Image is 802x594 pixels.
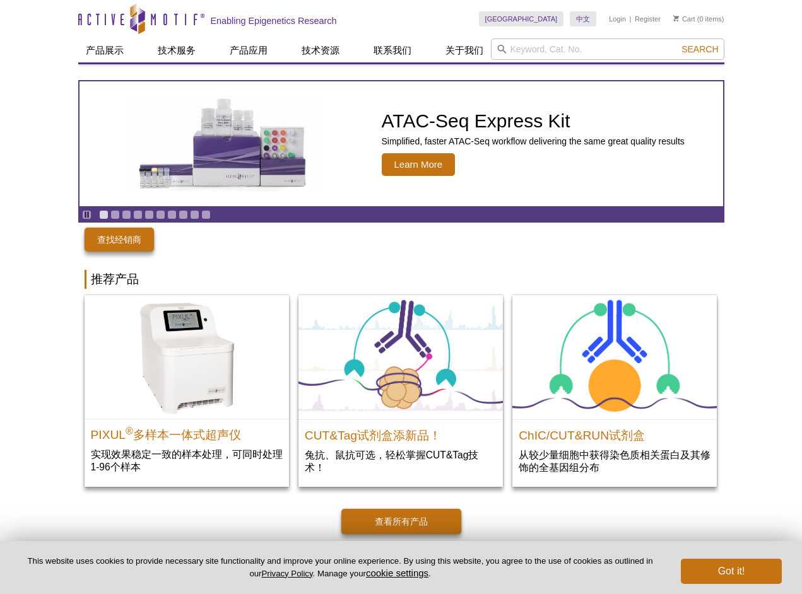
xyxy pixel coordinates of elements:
input: Keyword, Cat. No. [491,38,724,60]
a: 查看所有产品 [341,509,461,534]
a: Privacy Policy [261,569,312,578]
a: 产品展示 [78,38,131,62]
h2: ChIC/CUT&RUN试剂盒 [519,423,711,442]
a: Go to slide 6 [156,210,165,219]
a: Register [635,15,661,23]
p: This website uses cookies to provide necessary site functionality and improve your online experie... [20,556,660,579]
a: CUT&Tag试剂盒添新品！ CUT&Tag试剂盒添新品！ 兔抗、鼠抗可选，轻松掌握CUT&Tag技术！ [298,295,503,487]
h2: 推荐产品 [85,270,718,289]
button: cookie settings [366,568,428,578]
article: ATAC-Seq Express Kit [80,81,723,206]
a: Go to slide 10 [201,210,211,219]
a: 查找经销商 [85,228,154,252]
a: Go to slide 7 [167,210,177,219]
button: Search [678,44,722,55]
a: ATAC-Seq Express Kit ATAC-Seq Express Kit Simplified, faster ATAC-Seq workflow delivering the sam... [80,81,723,206]
a: 联系我们 [366,38,419,62]
a: Go to slide 3 [122,210,131,219]
a: Login [609,15,626,23]
a: Go to slide 2 [110,210,120,219]
a: Go to slide 9 [190,210,199,219]
span: Search [681,44,718,54]
a: 技术资源 [294,38,347,62]
a: PIXUL Multi-Sample Sonicator PIXUL®多样本一体式超声仪 实现效果稳定一致的样本处理，可同时处理1-96个样本 [85,295,289,486]
img: ATAC-Seq Express Kit [120,96,328,192]
sup: ® [126,426,133,436]
li: | [630,11,632,26]
img: PIXUL Multi-Sample Sonicator [85,295,289,419]
a: Go to slide 1 [99,210,109,219]
h2: ATAC-Seq Express Kit [382,112,685,131]
span: Learn More [382,153,456,176]
p: 实现效果稳定一致的样本处理，可同时处理1-96个样本 [91,448,283,474]
h2: PIXUL 多样本一体式超声仪 [91,422,283,441]
h2: Enabling Epigenetics Research [211,15,337,26]
li: (0 items) [673,11,724,26]
button: Got it! [681,559,782,584]
a: [GEOGRAPHIC_DATA] [479,11,564,26]
a: Toggle autoplay [82,210,91,219]
a: 产品应用 [222,38,275,62]
h2: CUT&Tag试剂盒添新品！ [305,423,497,442]
p: Simplified, faster ATAC-Seq workflow delivering the same great quality results [382,136,685,147]
p: 兔抗、鼠抗可选，轻松掌握CUT&Tag技术！ [305,448,497,474]
a: Go to slide 5 [144,210,154,219]
p: 从较少量细胞中获得染色质相关蛋白及其修饰的全基因组分布 [519,448,711,474]
a: 中文 [570,11,596,26]
a: Go to slide 8 [179,210,188,219]
a: 关于我们 [438,38,491,62]
a: ChIC/CUT&RUN Assay Kit ChIC/CUT&RUN试剂盒 从较少量细胞中获得染色质相关蛋白及其修饰的全基因组分布 [512,295,717,487]
a: Cart [673,15,695,23]
a: Go to slide 4 [133,210,143,219]
img: CUT&Tag试剂盒添新品！ [298,295,503,419]
img: Your Cart [673,15,679,21]
a: 技术服务 [150,38,203,62]
img: ChIC/CUT&RUN Assay Kit [512,295,717,419]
